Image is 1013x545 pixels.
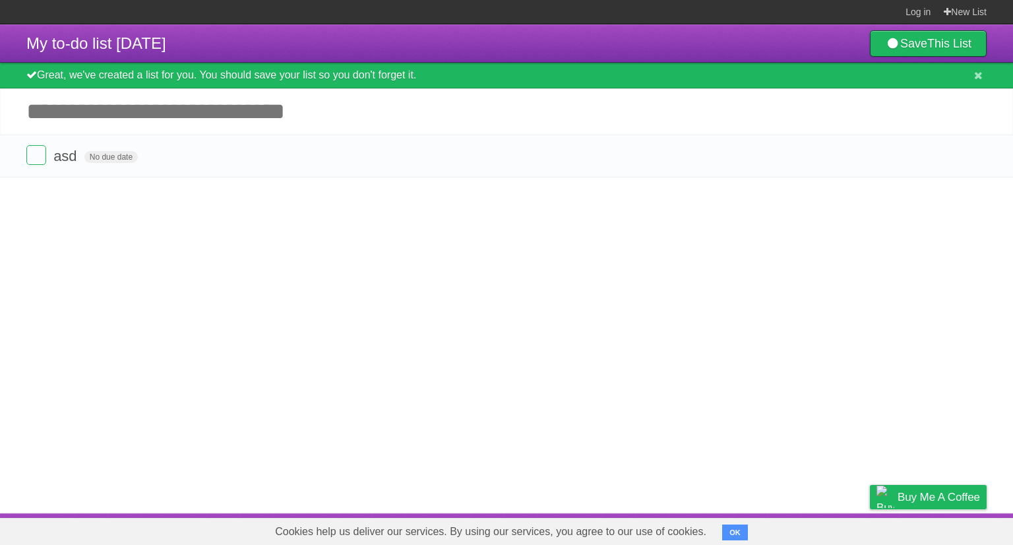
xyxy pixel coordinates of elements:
[262,519,720,545] span: Cookies help us deliver our services. By using our services, you agree to our use of cookies.
[53,148,80,164] span: asd
[870,485,987,509] a: Buy me a coffee
[927,37,971,50] b: This List
[898,486,980,509] span: Buy me a coffee
[84,151,138,163] span: No due date
[876,486,894,508] img: Buy me a coffee
[694,517,722,542] a: About
[722,525,748,540] button: OK
[738,517,791,542] a: Developers
[26,34,166,52] span: My to-do list [DATE]
[870,30,987,57] a: SaveThis List
[26,145,46,165] label: Done
[904,517,987,542] a: Suggest a feature
[853,517,887,542] a: Privacy
[808,517,837,542] a: Terms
